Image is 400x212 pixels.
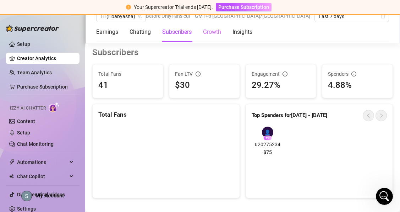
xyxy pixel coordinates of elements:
a: Team Analytics [17,70,52,75]
a: Creator Analytics [17,53,74,64]
div: Step 6: Visible Body Parts: Selecting the body parts clearly visible in each item helps [PERSON_N... [11,78,111,113]
span: Purchase Subscription [218,4,269,10]
div: Earnings [96,28,118,36]
span: Chat Copilot [17,171,67,182]
div: Ella says… [6,74,136,123]
div: Ella says… [6,4,136,53]
div: Growth [203,28,221,36]
span: Izzy AI Chatter [10,105,46,112]
a: Content [17,118,35,124]
div: Total Fans [98,110,234,120]
a: Purchase Subscription [216,4,272,10]
span: My Account [35,192,64,199]
div: $30 [175,79,234,92]
span: calendar [381,14,385,18]
span: Total Fans [98,70,157,78]
a: Settings [17,206,36,212]
div: Scott says… [6,123,136,144]
div: Use the "Exclude Fans - Handle Chats with AI" option if there are high spenders you want to chat ... [11,8,111,43]
a: Purchase Subscription [17,84,68,90]
span: Automations [17,157,67,168]
span: exclamation-circle [126,5,131,10]
div: Subscribers [162,28,192,36]
button: go back [5,3,18,16]
div: Use the "Exclude Fans - Handle Chats with AI" option if there are high spenders you want to chat ... [6,4,116,47]
span: Before OnlyFans cut [146,11,191,21]
h3: Subscribers [92,47,138,58]
span: Last 7 days [319,11,385,22]
span: info-circle [196,71,201,76]
div: 29.27% [252,79,311,92]
h1: [PERSON_NAME] [34,7,81,12]
span: $75 [263,148,272,156]
div: # 1 [263,136,272,141]
div: Fan LTV [175,70,234,78]
div: Step 6: Visible Body Parts: Selecting the body parts clearly visible in each item helps [PERSON_N... [6,74,116,117]
span: u20275234 [252,141,284,148]
div: Ella says… [6,144,136,203]
a: Chat Monitoring [17,141,54,147]
div: Scott says… [6,53,136,74]
span: Your Supercreator Trial ends [DATE]. [134,4,213,10]
div: Close [125,3,137,16]
img: ACg8ocJ48QFj1FlQzAqP3ReTBs5bTcl0hMzj30XstnsnidwgVQRg1w=s96-c [22,191,32,201]
span: GMT+8 [GEOGRAPHIC_DATA]/[GEOGRAPHIC_DATA] [195,11,310,21]
button: Purchase Subscription [216,3,272,11]
span: Lil (lilbabyasha) [100,11,142,22]
span: thunderbolt [9,159,15,165]
div: Insights [232,28,252,36]
span: info-circle [283,71,287,76]
img: Chat Copilot [9,174,14,179]
iframe: Intercom live chat [376,188,393,205]
span: info-circle [351,71,356,76]
div: 👤 [262,127,273,138]
div: Amazing! Thanks for letting us know, I’ll review your bio now and make sure everything looks good... [11,149,111,184]
a: Setup [17,130,30,136]
div: Chatting [130,28,151,36]
div: Amazing! Thanks for letting us know, I’ll review your bio now and make sure everything looks good... [6,144,116,188]
button: Home [111,3,125,16]
a: Discover Viral Videos [17,192,65,197]
a: Setup [17,41,30,47]
img: Profile image for Ella [20,4,32,15]
div: 4.88% [328,79,387,92]
span: team [138,14,142,18]
div: 41 [98,79,108,92]
div: Engagement [252,70,311,78]
article: Top Spenders for [DATE] - [DATE] [252,111,327,120]
img: logo-BBDzfeDw.svg [6,25,59,32]
img: AI Chatter [49,102,60,112]
div: Spenders [328,70,387,78]
div: Done! [116,127,131,134]
div: Done! [110,123,136,139]
div: Done! [116,57,131,64]
div: Done! [110,53,136,69]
